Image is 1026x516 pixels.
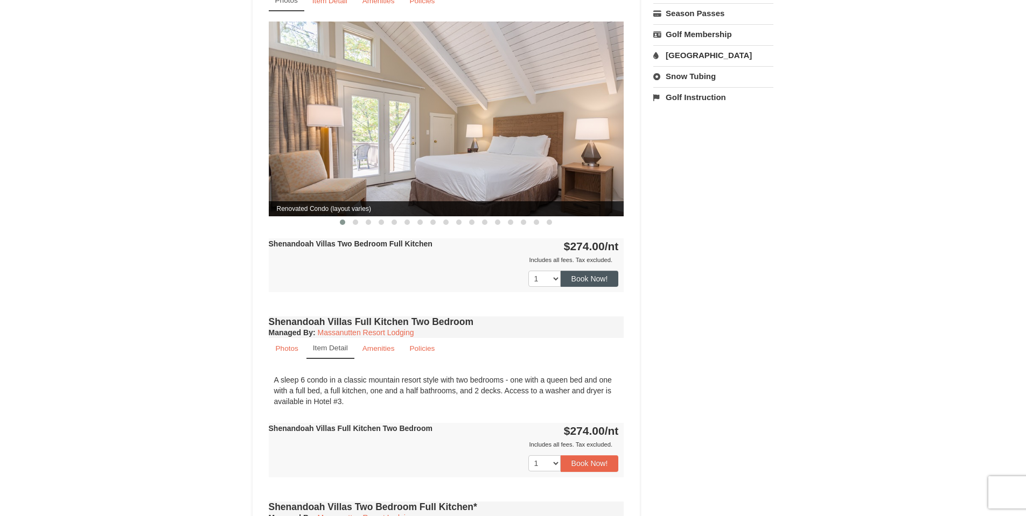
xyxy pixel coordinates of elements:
[362,344,395,352] small: Amenities
[653,66,773,86] a: Snow Tubing
[269,201,624,216] span: Renovated Condo (layout varies)
[409,344,435,352] small: Policies
[318,328,414,337] a: Massanutten Resort Lodging
[653,87,773,107] a: Golf Instruction
[269,424,432,433] strong: Shenandoah Villas Full Kitchen Two Bedroom
[653,24,773,44] a: Golf Membership
[269,501,624,512] h4: Shenandoah Villas Two Bedroom Full Kitchen*
[269,239,432,248] strong: Shenandoah Villas Two Bedroom Full Kitchen
[269,328,313,337] span: Managed By
[306,338,354,359] a: Item Detail
[605,425,619,437] span: /nt
[276,344,298,352] small: Photos
[269,439,619,450] div: Includes all fees. Tax excluded.
[653,45,773,65] a: [GEOGRAPHIC_DATA]
[313,344,348,352] small: Item Detail
[564,425,619,437] strong: $274.00
[355,338,402,359] a: Amenities
[564,240,619,252] strong: $274.00
[561,271,619,287] button: Book Now!
[653,3,773,23] a: Season Passes
[269,255,619,265] div: Includes all fees. Tax excluded.
[269,369,624,412] div: A sleep 6 condo in a classic mountain resort style with two bedrooms - one with a queen bed and o...
[269,338,305,359] a: Photos
[269,328,316,337] strong: :
[605,240,619,252] span: /nt
[269,316,624,327] h4: Shenandoah Villas Full Kitchen Two Bedroom
[402,338,442,359] a: Policies
[561,455,619,471] button: Book Now!
[269,22,624,216] img: Renovated Condo (layout varies)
